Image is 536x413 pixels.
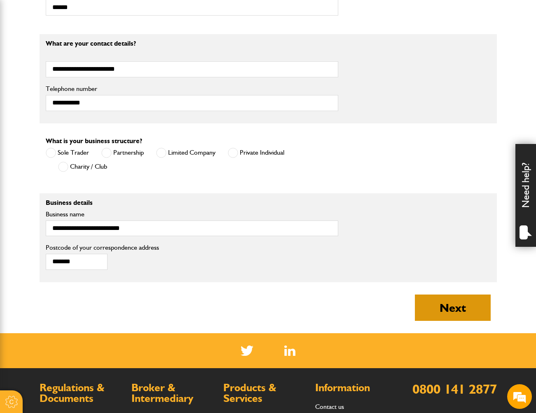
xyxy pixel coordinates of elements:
[46,148,89,158] label: Sole Trader
[284,346,295,356] a: LinkedIn
[315,383,399,393] h2: Information
[46,40,338,47] p: What are your contact details?
[46,200,338,206] p: Business details
[46,138,142,144] label: What is your business structure?
[412,381,497,397] a: 0800 141 2877
[46,86,338,92] label: Telephone number
[315,403,344,411] a: Contact us
[223,383,307,404] h2: Products & Services
[515,144,536,247] div: Need help?
[131,383,215,404] h2: Broker & Intermediary
[284,346,295,356] img: Linked In
[228,148,284,158] label: Private Individual
[40,383,123,404] h2: Regulations & Documents
[156,148,215,158] label: Limited Company
[46,211,338,218] label: Business name
[415,295,491,321] button: Next
[101,148,144,158] label: Partnership
[46,244,338,251] label: Postcode of your correspondence address
[241,346,253,356] img: Twitter
[58,162,107,172] label: Charity / Club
